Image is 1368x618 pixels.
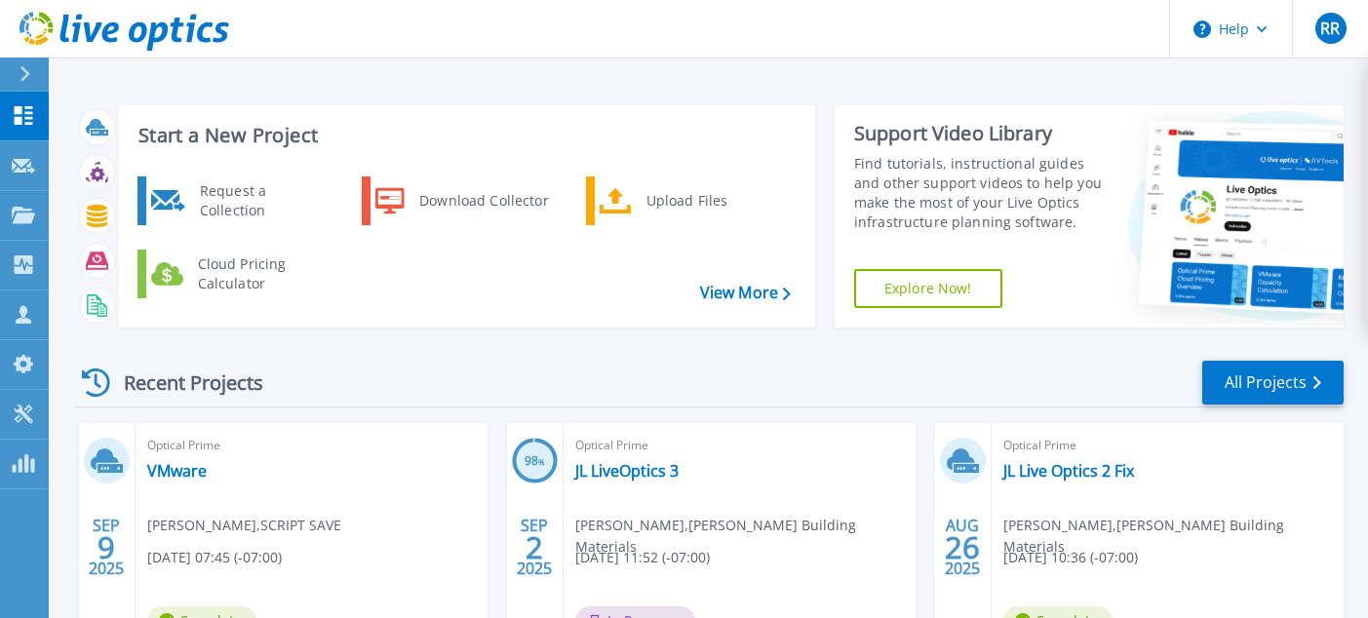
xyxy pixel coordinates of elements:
span: 2 [526,539,543,556]
a: Upload Files [586,176,786,225]
span: [PERSON_NAME] , [PERSON_NAME] Building Materials [575,515,916,558]
div: Request a Collection [190,181,332,220]
h3: 98 [512,450,558,473]
a: JL Live Optics 2 Fix [1003,461,1134,481]
div: Cloud Pricing Calculator [188,254,332,293]
h3: Start a New Project [138,125,790,146]
div: Upload Files [637,181,781,220]
div: AUG 2025 [944,512,981,583]
a: Explore Now! [854,269,1002,308]
span: RR [1320,20,1340,36]
span: 26 [945,539,980,556]
a: View More [700,284,791,302]
a: Cloud Pricing Calculator [137,250,337,298]
div: Recent Projects [75,359,290,406]
span: [PERSON_NAME] , SCRIPT SAVE [147,515,341,536]
div: Download Collector [410,181,557,220]
span: [DATE] 10:36 (-07:00) [1003,547,1138,568]
span: [PERSON_NAME] , [PERSON_NAME] Building Materials [1003,515,1344,558]
span: Optical Prime [575,435,904,456]
span: 9 [98,539,115,556]
div: Support Video Library [854,121,1108,146]
div: SEP 2025 [516,512,553,583]
span: % [538,456,545,467]
a: All Projects [1202,361,1344,405]
div: SEP 2025 [88,512,125,583]
span: [DATE] 07:45 (-07:00) [147,547,282,568]
span: [DATE] 11:52 (-07:00) [575,547,710,568]
a: Request a Collection [137,176,337,225]
span: Optical Prime [147,435,476,456]
div: Find tutorials, instructional guides and other support videos to help you make the most of your L... [854,154,1108,232]
span: Optical Prime [1003,435,1332,456]
a: VMware [147,461,207,481]
a: JL LiveOptics 3 [575,461,679,481]
a: Download Collector [362,176,562,225]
